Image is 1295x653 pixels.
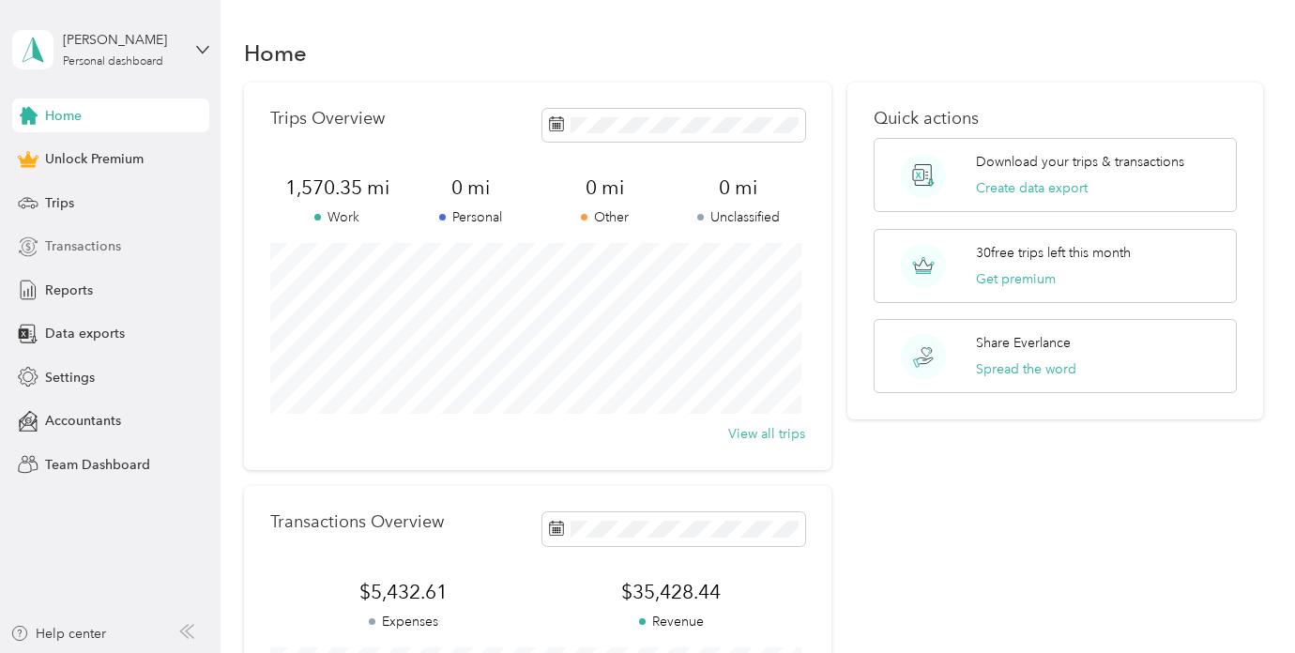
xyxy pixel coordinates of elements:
span: Data exports [45,324,125,343]
button: Spread the word [976,359,1076,379]
button: Create data export [976,178,1088,198]
span: Transactions [45,236,121,256]
button: Get premium [976,269,1056,289]
p: Work [270,207,404,227]
span: Trips [45,193,74,213]
span: Settings [45,368,95,387]
span: $35,428.44 [538,579,805,605]
p: Other [538,207,671,227]
div: Personal dashboard [63,56,163,68]
span: 0 mi [671,175,804,201]
span: 0 mi [404,175,537,201]
div: [PERSON_NAME] [63,30,180,50]
h1: Home [244,43,307,63]
p: Transactions Overview [270,512,444,532]
button: Help center [10,624,106,644]
span: Team Dashboard [45,455,150,475]
button: View all trips [728,424,805,444]
span: Unlock Premium [45,149,144,169]
span: Reports [45,281,93,300]
p: Unclassified [671,207,804,227]
p: 30 free trips left this month [976,243,1131,263]
p: Quick actions [874,109,1236,129]
span: Accountants [45,411,121,431]
p: Revenue [538,612,805,631]
p: Personal [404,207,537,227]
iframe: Everlance-gr Chat Button Frame [1190,548,1295,653]
p: Share Everlance [976,333,1071,353]
span: 0 mi [538,175,671,201]
span: $5,432.61 [270,579,538,605]
span: 1,570.35 mi [270,175,404,201]
span: Home [45,106,82,126]
p: Expenses [270,612,538,631]
p: Trips Overview [270,109,385,129]
p: Download your trips & transactions [976,152,1184,172]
